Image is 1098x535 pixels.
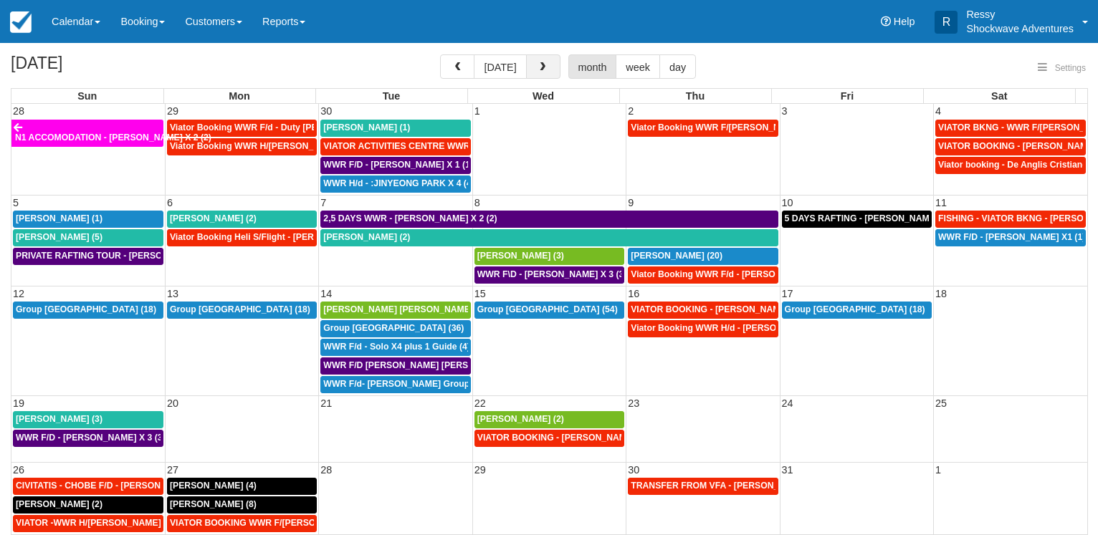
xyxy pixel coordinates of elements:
[782,211,932,228] a: 5 DAYS RAFTING - [PERSON_NAME] X 2 (4)
[320,229,778,246] a: [PERSON_NAME] (2)
[320,320,470,337] a: Group [GEOGRAPHIC_DATA] (36)
[477,251,564,261] span: [PERSON_NAME] (3)
[13,302,163,319] a: Group [GEOGRAPHIC_DATA] (18)
[474,266,624,284] a: WWR F\D - [PERSON_NAME] X 3 (3)
[631,269,917,279] span: Viator Booking WWR F/d - [PERSON_NAME] [PERSON_NAME] X2 (2)
[477,304,618,314] span: Group [GEOGRAPHIC_DATA] (54)
[568,54,617,79] button: month
[320,175,470,193] a: WWR H/d - :JINYEONG PARK X 4 (4)
[166,105,180,117] span: 29
[631,323,845,333] span: Viator Booking WWR H/d - [PERSON_NAME] X 4 (4)
[320,211,778,228] a: 2,5 DAYS WWR - [PERSON_NAME] X 2 (2)
[16,232,102,242] span: [PERSON_NAME] (5)
[166,464,180,476] span: 27
[170,213,257,223] span: [PERSON_NAME] (2)
[167,302,317,319] a: Group [GEOGRAPHIC_DATA] (18)
[13,411,163,428] a: [PERSON_NAME] (3)
[785,213,967,223] span: 5 DAYS RAFTING - [PERSON_NAME] X 2 (4)
[320,357,470,375] a: WWR F/D [PERSON_NAME] [PERSON_NAME] GROVVE X2 (1)
[167,478,317,495] a: [PERSON_NAME] (4)
[170,481,257,491] span: [PERSON_NAME] (4)
[383,90,401,102] span: Tue
[11,397,26,409] span: 19
[167,229,317,246] a: Viator Booking Heli S/Flight - [PERSON_NAME] X 1 (1)
[477,414,564,424] span: [PERSON_NAME] (2)
[628,320,778,337] a: Viator Booking WWR H/d - [PERSON_NAME] X 4 (4)
[11,464,26,476] span: 26
[780,288,795,299] span: 17
[841,90,854,102] span: Fri
[1055,63,1086,73] span: Settings
[934,288,948,299] span: 18
[477,433,662,443] span: VIATOR BOOKING - [PERSON_NAME] X2 (2)
[1029,58,1094,79] button: Settings
[474,302,624,319] a: Group [GEOGRAPHIC_DATA] (54)
[935,157,1086,174] a: Viator booking - De Anglis Cristiano X1 (1)
[13,496,163,514] a: [PERSON_NAME] (2)
[320,376,470,393] a: WWR F/d- [PERSON_NAME] Group X 30 (30)
[934,397,948,409] span: 25
[323,379,508,389] span: WWR F/d- [PERSON_NAME] Group X 30 (30)
[626,288,641,299] span: 16
[323,122,410,132] span: [PERSON_NAME] (1)
[323,141,580,151] span: VIATOR ACTIVITIES CENTRE WWR - [PERSON_NAME] X 1 (1)
[166,288,180,299] span: 13
[935,138,1086,155] a: VIATOR BOOKING - [PERSON_NAME] 2 (2)
[167,138,317,155] a: Viator Booking WWR H/[PERSON_NAME] x2 (3)
[966,21,1074,36] p: Shockwave Adventures
[320,339,470,356] a: WWR F/d - Solo X4 plus 1 Guide (4)
[934,105,942,117] span: 4
[533,90,554,102] span: Wed
[474,430,624,447] a: VIATOR BOOKING - [PERSON_NAME] X2 (2)
[319,397,333,409] span: 21
[894,16,915,27] span: Help
[11,288,26,299] span: 12
[626,105,635,117] span: 2
[935,120,1086,137] a: VIATOR BKNG - WWR F/[PERSON_NAME] 3 (3)
[77,90,97,102] span: Sun
[935,11,958,34] div: R
[11,120,163,147] a: N1 ACCOMODATION - [PERSON_NAME] X 2 (2)
[11,197,20,208] span: 5
[474,248,624,265] a: [PERSON_NAME] (3)
[935,229,1086,246] a: WWR F/D - [PERSON_NAME] X1 (1)
[626,464,641,476] span: 30
[991,90,1007,102] span: Sat
[167,515,317,532] a: VIATOR BOOKING WWR F/[PERSON_NAME] X1 (1)
[319,288,333,299] span: 14
[319,464,333,476] span: 28
[473,197,482,208] span: 8
[631,122,831,132] span: Viator Booking WWR F/[PERSON_NAME] X 2 (2)
[320,120,470,137] a: [PERSON_NAME] (1)
[934,464,942,476] span: 1
[966,7,1074,21] p: Ressy
[166,197,174,208] span: 6
[782,302,932,319] a: Group [GEOGRAPHIC_DATA] (18)
[473,105,482,117] span: 1
[13,211,163,228] a: [PERSON_NAME] (1)
[881,16,891,26] i: Help
[320,157,470,174] a: WWR F/D - [PERSON_NAME] X 1 (1)
[13,515,163,532] a: VIATOR -WWR H/[PERSON_NAME] 2 (2)
[780,464,795,476] span: 31
[938,232,1085,242] span: WWR F/D - [PERSON_NAME] X1 (1)
[16,499,102,509] span: [PERSON_NAME] (2)
[170,304,310,314] span: Group [GEOGRAPHIC_DATA] (18)
[170,232,396,242] span: Viator Booking Heli S/Flight - [PERSON_NAME] X 1 (1)
[323,213,497,223] span: 2,5 DAYS WWR - [PERSON_NAME] X 2 (2)
[477,269,627,279] span: WWR F\D - [PERSON_NAME] X 3 (3)
[626,397,641,409] span: 23
[16,414,102,424] span: [PERSON_NAME] (3)
[166,397,180,409] span: 20
[686,90,705,102] span: Thu
[473,464,487,476] span: 29
[170,518,382,528] span: VIATOR BOOKING WWR F/[PERSON_NAME] X1 (1)
[16,518,181,528] span: VIATOR -WWR H/[PERSON_NAME] 2 (2)
[11,54,192,81] h2: [DATE]
[323,232,410,242] span: [PERSON_NAME] (2)
[229,90,250,102] span: Mon
[11,105,26,117] span: 28
[323,342,470,352] span: WWR F/d - Solo X4 plus 1 Guide (4)
[473,288,487,299] span: 15
[13,248,163,265] a: PRIVATE RAFTING TOUR - [PERSON_NAME] X 5 (5)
